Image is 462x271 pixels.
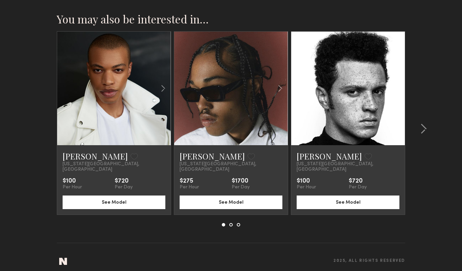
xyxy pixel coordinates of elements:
div: $1700 [232,178,250,185]
div: $275 [180,178,199,185]
a: [PERSON_NAME] [180,151,245,162]
span: 2025, all rights reserved [333,259,405,263]
a: [PERSON_NAME] [297,151,362,162]
a: [PERSON_NAME] [63,151,128,162]
div: Per Hour [180,185,199,190]
div: $100 [63,178,82,185]
button: See Model [63,196,165,209]
button: See Model [180,196,282,209]
div: $720 [115,178,133,185]
div: $100 [297,178,316,185]
a: See Model [297,199,399,205]
span: [US_STATE][GEOGRAPHIC_DATA], [GEOGRAPHIC_DATA] [63,162,165,172]
div: Per Hour [297,185,316,190]
h2: You may also be interested in… [57,12,405,26]
div: Per Hour [63,185,82,190]
div: Per Day [349,185,367,190]
div: $720 [349,178,367,185]
span: [US_STATE][GEOGRAPHIC_DATA], [GEOGRAPHIC_DATA] [180,162,282,172]
div: Per Day [115,185,133,190]
span: [US_STATE][GEOGRAPHIC_DATA], [GEOGRAPHIC_DATA] [297,162,399,172]
button: See Model [297,196,399,209]
div: Per Day [232,185,250,190]
a: See Model [63,199,165,205]
a: See Model [180,199,282,205]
